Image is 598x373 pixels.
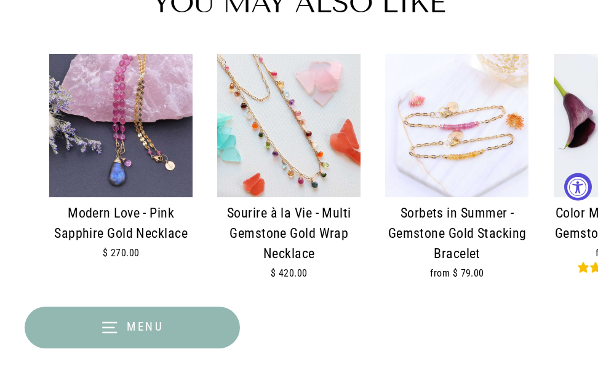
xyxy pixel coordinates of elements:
[25,307,240,348] button: Menu
[49,54,193,276] a: Modern Love - Pink Sapphire Gold Necklace main image | Breathe Autumn Rain Artisan Jewelry Modern...
[127,320,164,334] span: Menu
[385,203,528,264] div: Sorbets in Summer - Gemstone Gold Stacking Bracelet
[103,247,140,259] span: $ 270.00
[49,203,193,244] div: Modern Love - Pink Sapphire Gold Necklace
[49,54,193,197] img: Modern Love - Pink Sapphire Gold Necklace main image | Breathe Autumn Rain Artisan Jewelry
[217,203,361,264] div: Sourire à la Vie - Multi Gemstone Gold Wrap Necklace
[385,54,528,296] a: Sorbets in Summer - Gemstone Gold Stacking Bracelet main image | Breathe Autumn Rain Artisan Jewe...
[217,54,361,197] img: Sourire à la Vie - Multi Gemstone Gold Wrap Necklace main image | Breathe Autumn Rain Artisan Jew...
[564,173,592,200] button: Accessibility Widget, click to open
[430,267,484,279] span: from $ 79.00
[271,267,308,279] span: $ 420.00
[385,54,528,197] img: Sorbets in Summer - Gemstone Gold Stacking Bracelet main image | Breathe Autumn Rain Artisan Jewelry
[217,54,361,296] a: Sourire à la Vie - Multi Gemstone Gold Wrap Necklace main image | Breathe Autumn Rain Artisan Jew...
